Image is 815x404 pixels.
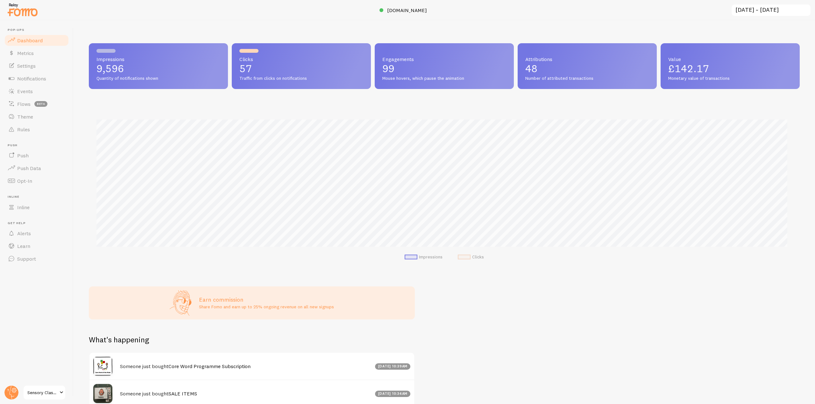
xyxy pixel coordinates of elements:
[8,143,69,147] span: Push
[8,221,69,225] span: Get Help
[458,254,484,260] li: Clicks
[96,57,220,62] span: Impressions
[239,57,363,62] span: Clicks
[17,50,34,56] span: Metrics
[96,64,220,74] p: 9,596
[8,28,69,32] span: Pop-ups
[8,195,69,199] span: Inline
[89,335,149,345] h2: What's happening
[17,204,30,210] span: Inline
[34,101,47,107] span: beta
[239,76,363,81] span: Traffic from clicks on notifications
[17,165,41,171] span: Push Data
[4,252,69,265] a: Support
[4,175,69,187] a: Opt-In
[525,76,649,81] span: Number of attributed transactions
[7,2,39,18] img: fomo-relay-logo-orange.svg
[17,37,43,44] span: Dashboard
[17,126,30,133] span: Rules
[17,256,36,262] span: Support
[199,304,334,310] p: Share Fomo and earn up to 25% ongoing revenue on all new signups
[4,240,69,252] a: Learn
[17,230,31,236] span: Alerts
[382,76,506,81] span: Mouse hovers, which pause the animation
[4,85,69,98] a: Events
[239,64,363,74] p: 57
[4,59,69,72] a: Settings
[668,57,792,62] span: Value
[375,391,410,397] div: [DATE] 10:34am
[168,363,251,369] a: Core Word Programme Subscription
[4,47,69,59] a: Metrics
[4,149,69,162] a: Push
[17,243,30,249] span: Learn
[17,75,46,82] span: Notifications
[4,162,69,175] a: Push Data
[4,110,69,123] a: Theme
[120,363,371,370] h4: Someone just bought
[17,178,32,184] span: Opt-In
[120,390,371,397] h4: Someone just bought
[382,64,506,74] p: 99
[668,76,792,81] span: Monetary value of transactions
[405,254,443,260] li: Impressions
[96,76,220,81] span: Quantity of notifications shown
[4,201,69,214] a: Inline
[382,57,506,62] span: Engagements
[375,363,410,370] div: [DATE] 10:39am
[199,296,334,303] h3: Earn commission
[4,72,69,85] a: Notifications
[17,63,36,69] span: Settings
[27,389,58,396] span: Sensory Classroom
[17,88,33,94] span: Events
[4,98,69,110] a: Flows beta
[4,34,69,47] a: Dashboard
[525,57,649,62] span: Attributions
[525,64,649,74] p: 48
[17,152,29,159] span: Push
[23,385,66,400] a: Sensory Classroom
[4,123,69,136] a: Rules
[4,227,69,240] a: Alerts
[17,101,31,107] span: Flows
[17,113,33,120] span: Theme
[668,62,709,75] span: £142.17
[168,390,197,397] a: SALE ITEMS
